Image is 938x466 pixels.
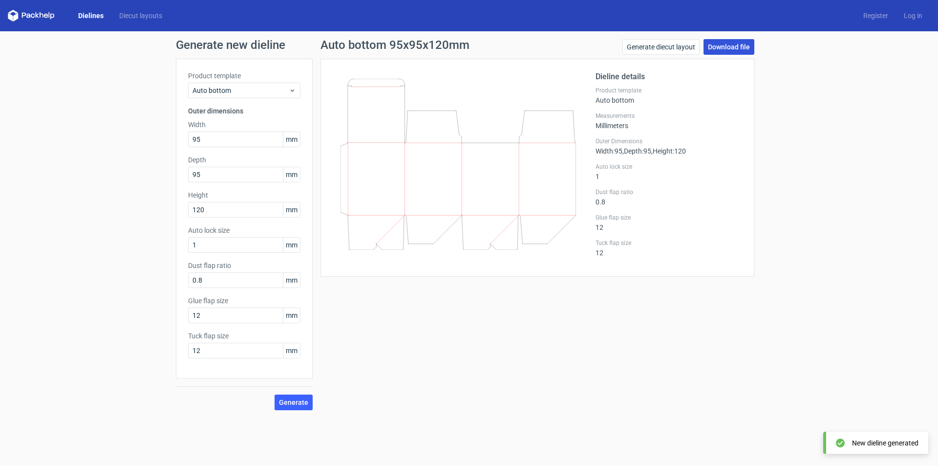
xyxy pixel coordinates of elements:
[596,112,742,120] label: Measurements
[622,39,700,55] a: Generate diecut layout
[188,225,300,235] label: Auto lock size
[176,39,762,51] h1: Generate new dieline
[283,167,300,182] span: mm
[188,106,300,116] h3: Outer dimensions
[596,112,742,130] div: Millimeters
[279,399,308,406] span: Generate
[596,188,742,196] label: Dust flap ratio
[283,343,300,358] span: mm
[855,11,896,21] a: Register
[703,39,754,55] a: Download file
[283,202,300,217] span: mm
[188,155,300,165] label: Depth
[596,163,742,171] label: Auto lock size
[320,39,469,51] h1: Auto bottom 95x95x120mm
[70,11,111,21] a: Dielines
[651,147,686,155] span: , Height : 120
[188,331,300,341] label: Tuck flap size
[596,239,742,257] div: 12
[596,188,742,206] div: 0.8
[596,71,742,83] h2: Dieline details
[596,239,742,247] label: Tuck flap size
[596,87,742,104] div: Auto bottom
[896,11,930,21] a: Log in
[596,147,622,155] span: Width : 95
[188,120,300,130] label: Width
[283,273,300,288] span: mm
[283,238,300,252] span: mm
[275,395,313,410] button: Generate
[596,87,742,94] label: Product template
[192,86,289,95] span: Auto bottom
[111,11,170,21] a: Diecut layouts
[596,137,742,145] label: Outer Dimensions
[283,132,300,147] span: mm
[852,438,918,448] div: New dieline generated
[188,190,300,200] label: Height
[622,147,651,155] span: , Depth : 95
[596,214,742,231] div: 12
[283,308,300,323] span: mm
[596,163,742,180] div: 1
[188,71,300,81] label: Product template
[596,214,742,222] label: Glue flap size
[188,261,300,270] label: Dust flap ratio
[188,296,300,306] label: Glue flap size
